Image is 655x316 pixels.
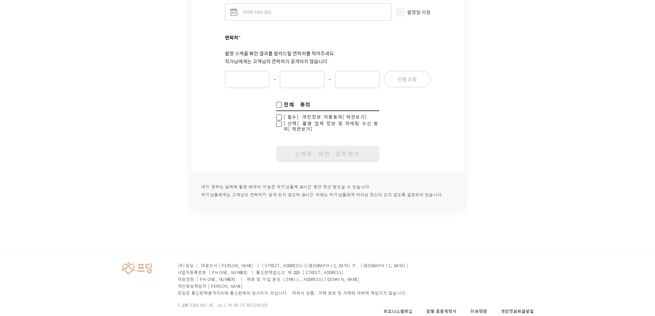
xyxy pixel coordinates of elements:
span: 대화 [63,229,71,234]
a: 개인정보취급방침 [501,308,534,314]
p: 프딩은 통신판매중개자이며 통신판매의 당사자가 아닙니다. 따라서 상품, 거래 정보 및 거래에 대하여 책임지지 않습니다. [178,290,410,296]
span: 설정 [106,228,114,234]
span: 전체 동의 [284,100,310,108]
button: 스케줄 확인 요청하기 [276,146,379,162]
span: 홈 [22,228,26,234]
label: 연락처 [225,34,241,41]
label: [필수] 개인정보 이용동의 [284,113,342,120]
span: 촬영일 미정 [407,8,430,16]
p: 내가 원하는 날짜에 촬영 예약이 가능한 작가님들께 24시간 동안 회신 받으실 수 있습니다. 작가님들에게는 고객님의 연락처가 공개 되지 않으며 24시간 뒤에는 작가님들에게 더이... [190,173,465,209]
button: 인증 요청 [384,71,430,87]
p: 개인정보책임자 [PERSON_NAME] [178,283,410,290]
a: 촬영 표준계약서 [426,308,457,314]
a: 대화 [45,218,89,235]
input: YYYY-MM-DD [225,3,391,21]
p: 대표전화 [PHONE_NUMBER] | 제휴 및 가입 문의 [EMAIL_ADDRESS][DOMAIN_NAME] [178,276,410,283]
p: (주) 프딩 | 대표이사 [PERSON_NAME] | [STREET_ADDRESS]([GEOGRAPHIC_DATA]가, [GEOGRAPHIC_DATA]) [178,262,410,269]
a: 설정 [89,218,132,235]
label: [약관보기] [288,125,314,132]
input: last [335,71,380,88]
span: - [274,76,276,83]
label: [선택] 촬영 업체 정보 및 마케팅 수신 동의 [284,120,379,132]
p: © 2018 FDDING INC. ALL RIGHTS RESERVED [178,302,410,308]
a: 비즈니스멤버십 [384,308,413,314]
p: 촬영 스케줄 확인 결과를 알려드릴 연락처를 적어주세요. 작가님에게는 고객님의 연락처가 공개되지 않습니다. [225,50,430,65]
p: 사업자등록번호 [PHONE_NUMBER] | 통신판매업신고 제 2025-[STREET_ADDRESS] [178,269,410,276]
span: - [329,76,331,83]
a: 홈 [2,218,45,235]
a: 이용약관 [470,308,487,314]
input: middle [280,71,325,88]
label: [약관보기] [342,113,368,120]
